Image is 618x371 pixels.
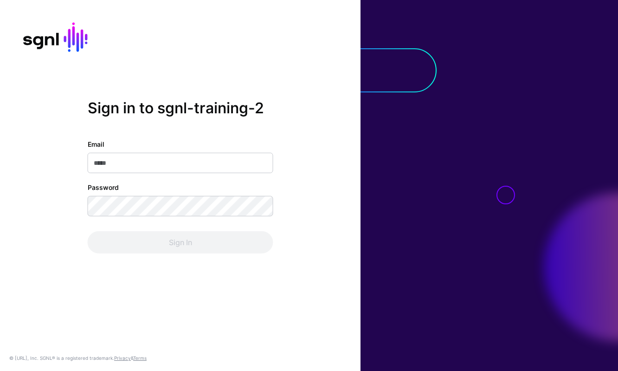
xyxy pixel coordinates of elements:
[88,99,273,117] h2: Sign in to sgnl-training-2
[114,355,131,361] a: Privacy
[88,139,104,149] label: Email
[88,182,119,192] label: Password
[9,354,147,362] div: © [URL], Inc. SGNL® is a registered trademark. &
[133,355,147,361] a: Terms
